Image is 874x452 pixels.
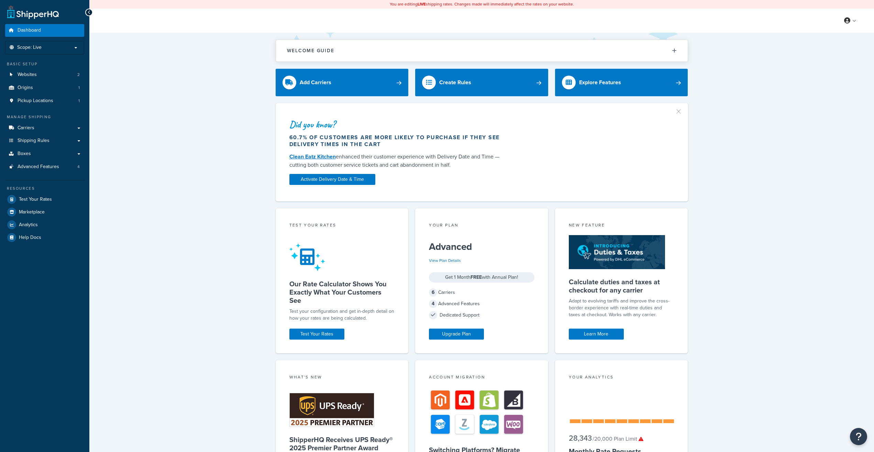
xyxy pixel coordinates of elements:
[429,310,534,320] div: Dedicated Support
[289,329,344,340] a: Test Your Rates
[569,432,592,444] span: 28,343
[18,164,59,170] span: Advanced Features
[5,81,84,94] a: Origins1
[5,61,84,67] div: Basic Setup
[78,98,80,104] span: 1
[289,280,395,305] h5: Our Rate Calculator Shows You Exactly What Your Customers See
[276,40,688,62] button: Welcome Guide
[18,98,53,104] span: Pickup Locations
[5,81,84,94] li: Origins
[429,300,437,308] span: 4
[18,125,34,131] span: Carriers
[5,68,84,81] li: Websites
[19,197,52,202] span: Test Your Rates
[289,120,507,129] div: Did you know?
[429,272,534,283] div: Get 1 Month with Annual Plan!
[569,329,624,340] a: Learn More
[5,161,84,173] a: Advanced Features4
[77,72,80,78] span: 2
[418,1,426,7] b: LIVE
[18,85,33,91] span: Origins
[569,374,674,382] div: Your Analytics
[5,122,84,134] a: Carriers
[429,257,461,264] a: View Plan Details
[17,45,42,51] span: Scope: Live
[289,436,395,452] h5: ShipperHQ Receives UPS Ready® 2025 Premier Partner Award
[429,288,437,297] span: 6
[5,219,84,231] a: Analytics
[78,85,80,91] span: 1
[850,428,867,445] button: Open Resource Center
[289,174,375,185] a: Activate Delivery Date & Time
[276,69,409,96] a: Add Carriers
[300,78,331,87] div: Add Carriers
[5,95,84,107] a: Pickup Locations1
[5,231,84,244] a: Help Docs
[18,72,37,78] span: Websites
[289,222,395,230] div: Test your rates
[429,241,534,252] h5: Advanced
[289,134,507,148] div: 60.7% of customers are more likely to purchase if they see delivery times in the cart
[18,27,41,33] span: Dashboard
[19,235,41,241] span: Help Docs
[289,153,507,169] div: enhanced their customer experience with Delivery Date and Time — cutting both customer service ti...
[5,134,84,147] a: Shipping Rules
[287,48,334,53] h2: Welcome Guide
[593,435,643,443] small: / 20,000 Plan Limit
[429,288,534,297] div: Carriers
[289,153,336,161] a: Clean Eatz Kitchen
[555,69,688,96] a: Explore Features
[19,209,45,215] span: Marketplace
[569,222,674,230] div: New Feature
[5,186,84,191] div: Resources
[5,24,84,37] a: Dashboard
[415,69,548,96] a: Create Rules
[289,308,395,322] div: Test your configuration and get in-depth detail on how your rates are being calculated.
[5,95,84,107] li: Pickup Locations
[5,68,84,81] a: Websites2
[429,299,534,309] div: Advanced Features
[429,329,484,340] a: Upgrade Plan
[471,274,482,281] strong: FREE
[5,114,84,120] div: Manage Shipping
[5,147,84,160] a: Boxes
[439,78,471,87] div: Create Rules
[5,161,84,173] li: Advanced Features
[289,374,395,382] div: What's New
[5,193,84,206] a: Test Your Rates
[429,374,534,382] div: Account Migration
[579,78,621,87] div: Explore Features
[569,278,674,294] h5: Calculate duties and taxes at checkout for any carrier
[429,222,534,230] div: Your Plan
[5,206,84,218] a: Marketplace
[77,164,80,170] span: 4
[19,222,38,228] span: Analytics
[569,298,674,318] p: Adapt to evolving tariffs and improve the cross-border experience with real-time duties and taxes...
[18,138,49,144] span: Shipping Rules
[18,151,31,157] span: Boxes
